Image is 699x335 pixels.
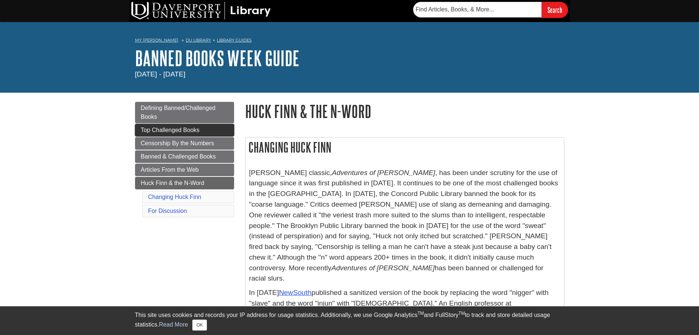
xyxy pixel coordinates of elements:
a: NewSouth [279,289,312,296]
div: Guide Page Menu [135,102,234,219]
a: Changing Huck Finn [148,194,201,200]
img: DU Library [131,2,271,19]
span: [DATE] - [DATE] [135,70,186,78]
h1: Huck Finn & the N-Word [245,102,564,121]
h2: Changing Huck Finn [245,138,564,157]
p: [PERSON_NAME] classic, , has been under scrutiny for the use of language since it was first publi... [249,168,560,284]
span: Articles From the Web [141,167,199,173]
div: This site uses cookies and records your IP address for usage statistics. Additionally, we use Goo... [135,311,564,331]
a: For Discussion [148,208,187,214]
em: Adventures of [PERSON_NAME] [331,264,435,272]
button: Close [192,320,207,331]
a: DU Library [186,38,211,43]
span: Banned & Challenged Books [141,153,216,160]
nav: breadcrumb [135,35,564,47]
a: My [PERSON_NAME] [135,37,178,43]
span: Censorship By the Numbers [141,140,214,146]
input: Find Articles, Books, & More... [413,2,542,17]
a: Read More [159,321,188,328]
sup: TM [418,311,424,316]
form: Searches DU Library's articles, books, and more [413,2,568,18]
a: Top Challenged Books [135,124,234,136]
span: Huck Finn & the N-Word [141,180,204,186]
a: Articles From the Web [135,164,234,176]
a: Censorship By the Numbers [135,137,234,150]
span: Top Challenged Books [141,127,200,133]
a: Library Guides [217,38,252,43]
a: Banned Books Week Guide [135,47,299,70]
input: Search [542,2,568,18]
a: Huck Finn & the N-Word [135,177,234,189]
em: Adventures of [PERSON_NAME] [332,169,436,177]
span: Defining Banned/Challenged Books [141,105,216,120]
a: Defining Banned/Challenged Books [135,102,234,123]
sup: TM [459,311,465,316]
a: Banned & Challenged Books [135,150,234,163]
